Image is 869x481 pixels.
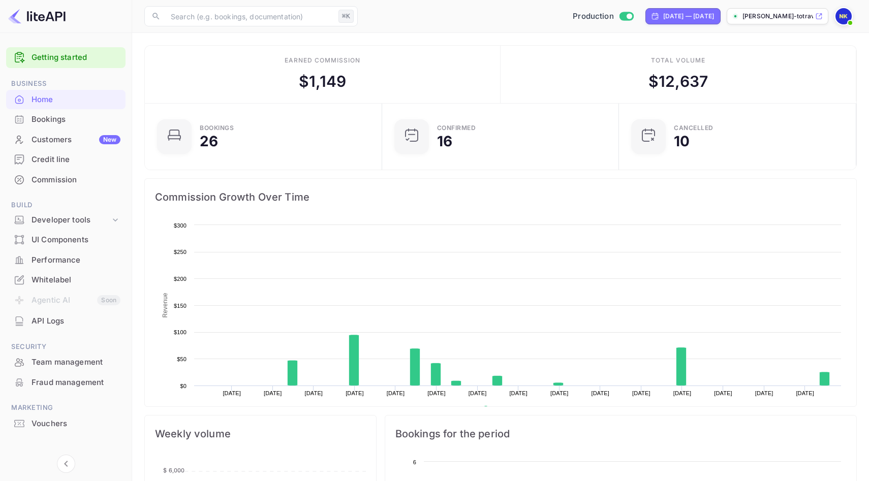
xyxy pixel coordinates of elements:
a: UI Components [6,230,126,249]
div: New [99,135,120,144]
div: UI Components [6,230,126,250]
div: Bookings [6,110,126,130]
div: Fraud management [6,373,126,393]
div: Getting started [6,47,126,68]
div: Performance [32,254,120,266]
div: Bookings [200,125,234,131]
img: Nikolas Kampas [835,8,852,24]
text: $150 [174,303,187,309]
div: Total volume [651,56,705,65]
text: [DATE] [550,390,569,396]
div: [DATE] — [DATE] [663,12,714,21]
div: API Logs [32,315,120,327]
tspan: $ 6,000 [163,467,184,474]
span: Weekly volume [155,426,366,442]
div: CANCELLED [674,125,713,131]
text: Revenue [162,293,169,317]
div: 10 [674,134,690,148]
div: Customers [32,134,120,146]
span: Marketing [6,402,126,413]
a: Team management [6,352,126,371]
a: CustomersNew [6,130,126,149]
text: 6 [413,459,416,465]
text: Revenue [492,406,518,413]
span: Production [573,11,614,22]
text: [DATE] [714,390,732,396]
text: [DATE] [592,390,610,396]
text: $0 [180,383,187,389]
a: Whitelabel [6,270,126,289]
div: CustomersNew [6,130,126,150]
text: [DATE] [427,390,446,396]
div: Click to change the date range period [645,8,721,24]
text: [DATE] [346,390,364,396]
div: Performance [6,250,126,270]
a: Vouchers [6,414,126,433]
a: Bookings [6,110,126,129]
div: 26 [200,134,218,148]
div: Home [6,90,126,110]
div: Commission [6,170,126,190]
div: Confirmed [437,125,476,131]
img: LiteAPI logo [8,8,66,24]
div: Vouchers [32,418,120,430]
div: $ 1,149 [299,70,346,93]
div: Developer tools [6,211,126,229]
p: [PERSON_NAME]-totrave... [742,12,813,21]
div: Whitelabel [6,270,126,290]
div: UI Components [32,234,120,246]
span: Commission Growth Over Time [155,189,846,205]
div: Vouchers [6,414,126,434]
text: [DATE] [223,390,241,396]
div: Fraud management [32,377,120,389]
text: [DATE] [469,390,487,396]
text: $100 [174,329,187,335]
a: Getting started [32,52,120,63]
span: Business [6,78,126,89]
div: 16 [437,134,452,148]
text: [DATE] [387,390,405,396]
div: Credit line [6,150,126,170]
div: ⌘K [338,10,354,23]
a: API Logs [6,311,126,330]
button: Collapse navigation [57,455,75,473]
a: Home [6,90,126,109]
text: $50 [177,356,187,362]
a: Commission [6,170,126,189]
div: Team management [6,352,126,372]
span: Bookings for the period [395,426,846,442]
a: Performance [6,250,126,269]
a: Credit line [6,150,126,169]
text: $300 [174,222,187,229]
div: Credit line [32,154,120,166]
div: API Logs [6,311,126,331]
text: [DATE] [305,390,323,396]
text: $250 [174,249,187,255]
div: Home [32,94,120,106]
div: Team management [32,357,120,368]
div: Switch to Sandbox mode [569,11,637,22]
span: Build [6,200,126,211]
text: [DATE] [509,390,527,396]
a: Fraud management [6,373,126,392]
text: [DATE] [673,390,692,396]
text: [DATE] [632,390,650,396]
span: Security [6,341,126,352]
text: [DATE] [264,390,282,396]
div: Bookings [32,114,120,125]
div: Earned commission [285,56,360,65]
div: Commission [32,174,120,186]
text: [DATE] [796,390,814,396]
text: [DATE] [755,390,773,396]
div: Developer tools [32,214,110,226]
text: $200 [174,276,187,282]
input: Search (e.g. bookings, documentation) [165,6,334,26]
div: $ 12,637 [648,70,708,93]
div: Whitelabel [32,274,120,286]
